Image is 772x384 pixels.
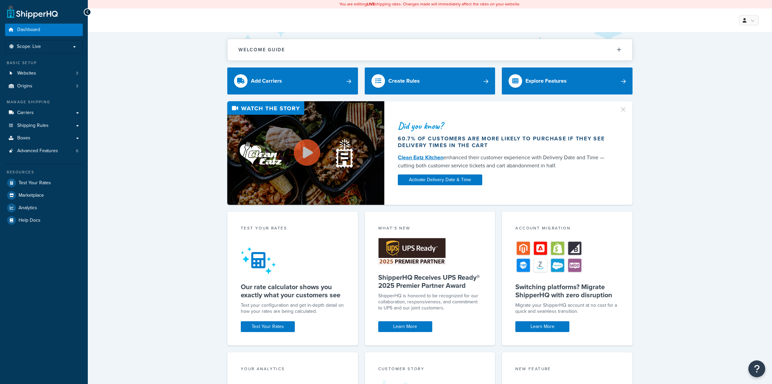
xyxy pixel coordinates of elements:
a: Explore Features [502,67,633,94]
a: Help Docs [5,214,83,226]
span: Origins [17,83,32,89]
b: LIVE [367,1,375,7]
a: Test Your Rates [241,321,295,332]
span: Shipping Rules [17,123,49,129]
span: Help Docs [19,218,41,223]
a: Dashboard [5,24,83,36]
h5: Our rate calculator shows you exactly what your customers see [241,283,344,299]
span: Websites [17,71,36,76]
a: Marketplace [5,189,83,201]
span: 6 [76,148,78,154]
div: What's New [378,225,482,233]
img: Video thumbnail [227,101,384,205]
span: 3 [76,83,78,89]
p: ShipperHQ is honored to be recognized for our collaboration, responsiveness, and commitment to UP... [378,293,482,311]
h5: Switching platforms? Migrate ShipperHQ with zero disruption [515,283,619,299]
div: enhanced their customer experience with Delivery Date and Time — cutting both customer service ti... [398,154,611,170]
a: Boxes [5,132,83,144]
div: Test your rates [241,225,344,233]
button: Open Resource Center [748,360,765,377]
span: Scope: Live [17,44,41,50]
h2: Welcome Guide [238,47,285,52]
a: Add Carriers [227,67,358,94]
div: Did you know? [398,121,611,131]
div: Account Migration [515,225,619,233]
div: Migrate your ShipperHQ account at no cost for a quick and seamless transition. [515,302,619,314]
span: Dashboard [17,27,40,33]
a: Websites3 [5,67,83,80]
a: Learn More [515,321,569,332]
div: Basic Setup [5,60,83,66]
a: Learn More [378,321,432,332]
button: Welcome Guide [228,39,632,60]
span: Marketplace [19,193,44,198]
li: Origins [5,80,83,92]
div: Manage Shipping [5,99,83,105]
a: Carriers [5,107,83,119]
span: Boxes [17,135,30,141]
span: Test Your Rates [19,180,51,186]
div: Customer Story [378,366,482,374]
div: Add Carriers [251,76,282,86]
div: New Feature [515,366,619,374]
a: Create Rules [365,67,495,94]
li: Websites [5,67,83,80]
h5: ShipperHQ Receives UPS Ready® 2025 Premier Partner Award [378,273,482,290]
a: Advanced Features6 [5,145,83,157]
div: Your Analytics [241,366,344,374]
span: Analytics [19,205,37,211]
div: 60.7% of customers are more likely to purchase if they see delivery times in the cart [398,135,611,149]
a: Clean Eatz Kitchen [398,154,443,161]
div: Create Rules [388,76,420,86]
div: Test your configuration and get in-depth detail on how your rates are being calculated. [241,302,344,314]
span: Carriers [17,110,34,116]
a: Activate Delivery Date & Time [398,174,482,185]
a: Origins3 [5,80,83,92]
span: 3 [76,71,78,76]
a: Test Your Rates [5,177,83,189]
div: Explore Features [525,76,567,86]
div: Resources [5,169,83,175]
a: Shipping Rules [5,119,83,132]
a: Analytics [5,202,83,214]
li: Advanced Features [5,145,83,157]
span: Advanced Features [17,148,58,154]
